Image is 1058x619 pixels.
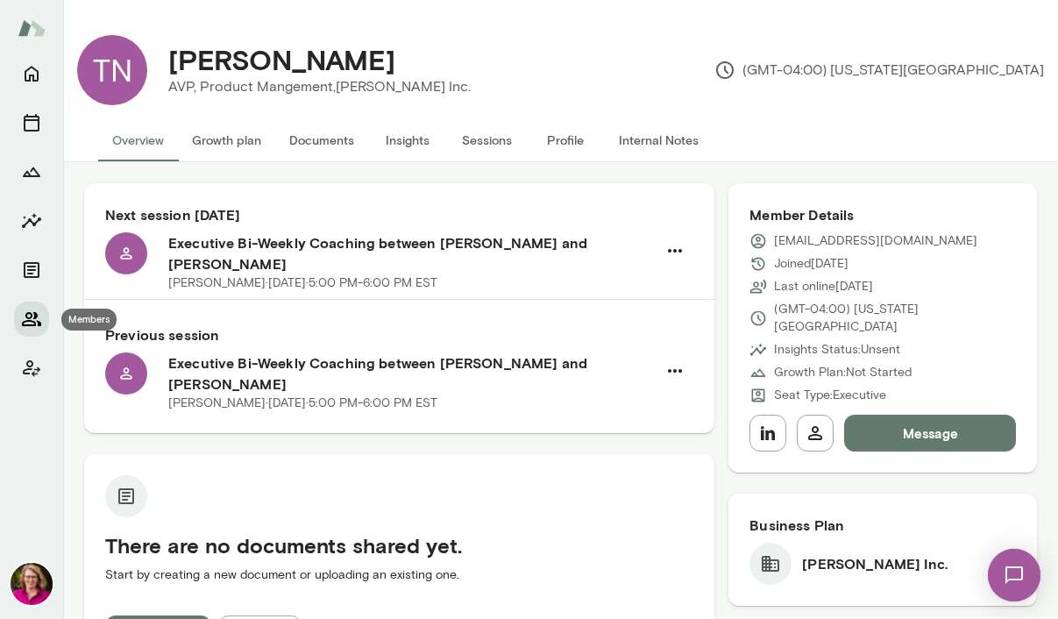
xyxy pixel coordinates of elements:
[105,204,693,225] h6: Next session [DATE]
[14,351,49,386] button: Client app
[168,352,657,395] h6: Executive Bi-Weekly Coaching between [PERSON_NAME] and [PERSON_NAME]
[18,11,46,45] img: Mento
[105,566,693,584] p: Start by creating a new document or uploading an existing one.
[14,203,49,238] button: Insights
[11,563,53,605] img: Trina Mays
[168,274,437,292] p: [PERSON_NAME] · [DATE] · 5:00 PM-6:00 PM EST
[168,232,657,274] h6: Executive Bi-Weekly Coaching between [PERSON_NAME] and [PERSON_NAME]
[802,553,948,574] h6: [PERSON_NAME] Inc.
[774,232,977,250] p: [EMAIL_ADDRESS][DOMAIN_NAME]
[447,119,526,161] button: Sessions
[98,119,178,161] button: Overview
[14,105,49,140] button: Sessions
[714,60,1044,81] p: (GMT-04:00) [US_STATE][GEOGRAPHIC_DATA]
[774,255,849,273] p: Joined [DATE]
[105,324,693,345] h6: Previous session
[774,301,1016,336] p: (GMT-04:00) [US_STATE][GEOGRAPHIC_DATA]
[749,204,1016,225] h6: Member Details
[105,531,693,559] h5: There are no documents shared yet.
[77,35,147,105] div: TN
[844,415,1016,452] button: Message
[774,341,900,359] p: Insights Status: Unsent
[178,119,275,161] button: Growth plan
[774,364,912,381] p: Growth Plan: Not Started
[605,119,713,161] button: Internal Notes
[275,119,368,161] button: Documents
[774,278,873,295] p: Last online [DATE]
[168,395,437,412] p: [PERSON_NAME] · [DATE] · 5:00 PM-6:00 PM EST
[61,309,117,331] div: Members
[14,253,49,288] button: Documents
[526,119,605,161] button: Profile
[168,76,471,97] p: AVP, Product Mangement, [PERSON_NAME] Inc.
[749,515,1016,536] h6: Business Plan
[14,302,49,337] button: Members
[168,43,395,76] h4: [PERSON_NAME]
[774,387,886,404] p: Seat Type: Executive
[14,56,49,91] button: Home
[14,154,49,189] button: Growth Plan
[368,119,447,161] button: Insights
